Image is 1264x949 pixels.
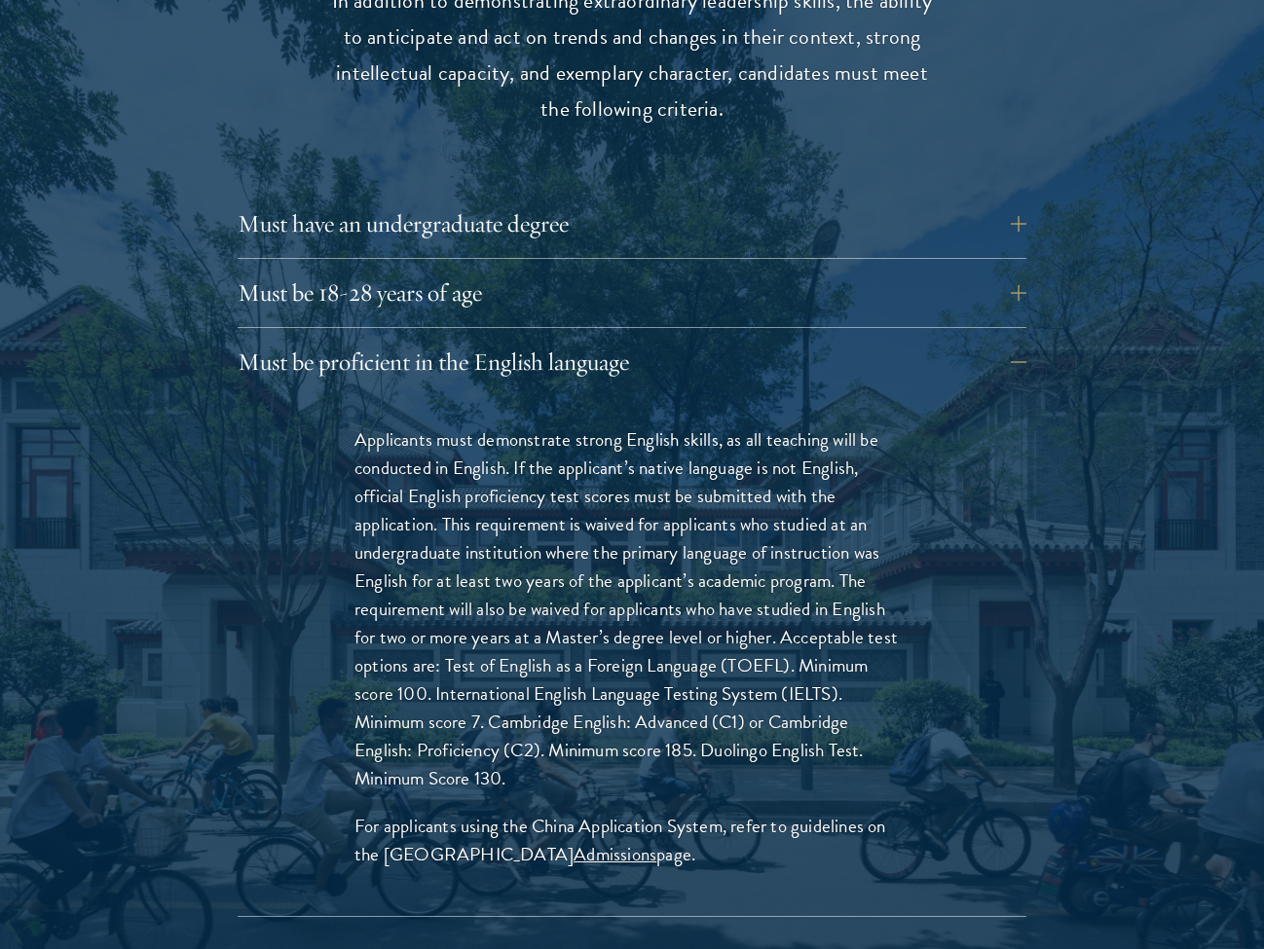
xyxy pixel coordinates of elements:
[354,425,910,793] p: Applicants must demonstrate strong English skills, as all teaching will be conducted in English. ...
[238,270,1026,316] button: Must be 18-28 years of age
[238,339,1026,385] button: Must be proficient in the English language
[354,812,910,868] p: For applicants using the China Application System, refer to guidelines on the [GEOGRAPHIC_DATA] p...
[574,840,656,868] a: Admissions
[238,201,1026,247] button: Must have an undergraduate degree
